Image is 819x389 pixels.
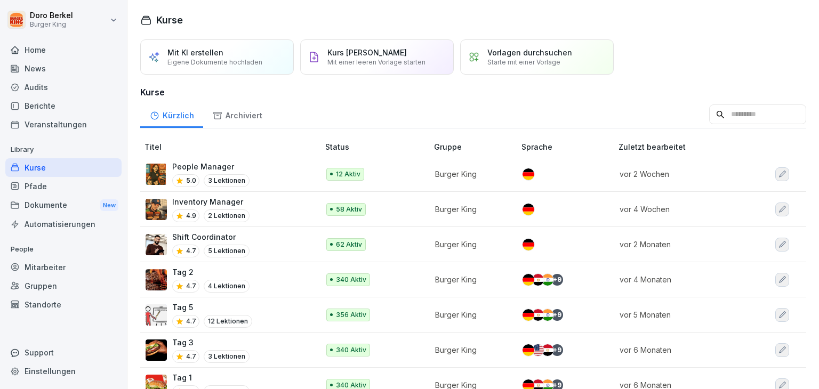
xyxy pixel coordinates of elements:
p: Tag 1 [172,372,250,383]
div: + 9 [551,344,563,356]
p: Burger King [435,204,504,215]
img: de.svg [523,204,534,215]
img: eg.svg [542,344,553,356]
a: Home [5,40,122,59]
p: 58 Aktiv [336,205,362,214]
a: Pfade [5,177,122,196]
a: DokumenteNew [5,196,122,215]
img: eg.svg [532,274,544,286]
a: Einstellungen [5,362,122,380]
p: 4.9 [186,211,196,221]
a: Gruppen [5,277,122,295]
div: News [5,59,122,78]
img: cq6tslmxu1pybroki4wxmcwi.png [146,339,167,361]
p: vor 2 Wochen [620,168,745,180]
h1: Kurse [156,13,183,27]
p: 4.7 [186,246,196,256]
img: de.svg [523,239,534,250]
p: Tag 2 [172,266,250,278]
img: hzkj8u8nkg09zk50ub0d0otk.png [146,269,167,290]
div: Dokumente [5,196,122,215]
img: in.svg [542,274,553,286]
a: Berichte [5,96,122,115]
p: 356 Aktiv [336,310,366,320]
img: de.svg [523,309,534,321]
a: Audits [5,78,122,96]
p: 62 Aktiv [336,240,362,249]
p: Burger King [435,309,504,320]
p: Mit KI erstellen [167,48,223,57]
p: Shift Coordinator [172,231,250,242]
p: 340 Aktiv [336,275,366,285]
img: xc3x9m9uz5qfs93t7kmvoxs4.png [146,164,167,185]
p: 3 Lektionen [204,174,250,187]
p: 4.7 [186,352,196,361]
p: 12 Aktiv [336,169,360,179]
a: Automatisierungen [5,215,122,233]
a: Mitarbeiter [5,258,122,277]
img: de.svg [523,168,534,180]
p: Burger King [435,168,504,180]
p: Inventory Manager [172,196,250,207]
p: Kurs [PERSON_NAME] [327,48,407,57]
a: Veranstaltungen [5,115,122,134]
p: Tag 3 [172,337,250,348]
p: Burger King [435,274,504,285]
img: vy1vuzxsdwx3e5y1d1ft51l0.png [146,304,167,326]
div: New [100,199,118,212]
img: q4kvd0p412g56irxfxn6tm8s.png [146,234,167,255]
p: vor 4 Wochen [620,204,745,215]
img: us.svg [532,344,544,356]
p: 2 Lektionen [204,209,250,222]
p: vor 4 Monaten [620,274,745,285]
p: Status [325,141,430,152]
p: Library [5,141,122,158]
p: People [5,241,122,258]
div: + 9 [551,309,563,321]
p: Starte mit einer Vorlage [487,58,560,66]
p: Eigene Dokumente hochladen [167,58,262,66]
p: 5 Lektionen [204,245,250,257]
p: Sprache [521,141,614,152]
div: Support [5,343,122,362]
p: vor 5 Monaten [620,309,745,320]
p: Mit einer leeren Vorlage starten [327,58,425,66]
div: + 9 [551,274,563,286]
div: Kürzlich [140,101,203,128]
p: People Manager [172,161,250,172]
p: Doro Berkel [30,11,73,20]
img: de.svg [523,274,534,286]
p: Zuletzt bearbeitet [619,141,758,152]
p: Burger King [435,239,504,250]
a: Standorte [5,295,122,314]
p: Burger King [30,21,73,28]
p: Titel [144,141,321,152]
a: Kurse [5,158,122,177]
p: Vorlagen durchsuchen [487,48,572,57]
p: 4.7 [186,317,196,326]
h3: Kurse [140,86,806,99]
p: Gruppe [434,141,517,152]
img: de.svg [523,344,534,356]
p: 340 Aktiv [336,345,366,355]
p: vor 6 Monaten [620,344,745,355]
p: vor 2 Monaten [620,239,745,250]
p: 3 Lektionen [204,350,250,363]
img: eg.svg [532,309,544,321]
img: o1h5p6rcnzw0lu1jns37xjxx.png [146,199,167,220]
p: Tag 5 [172,302,252,313]
p: 4 Lektionen [204,280,250,293]
p: Burger King [435,344,504,355]
img: in.svg [542,309,553,321]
